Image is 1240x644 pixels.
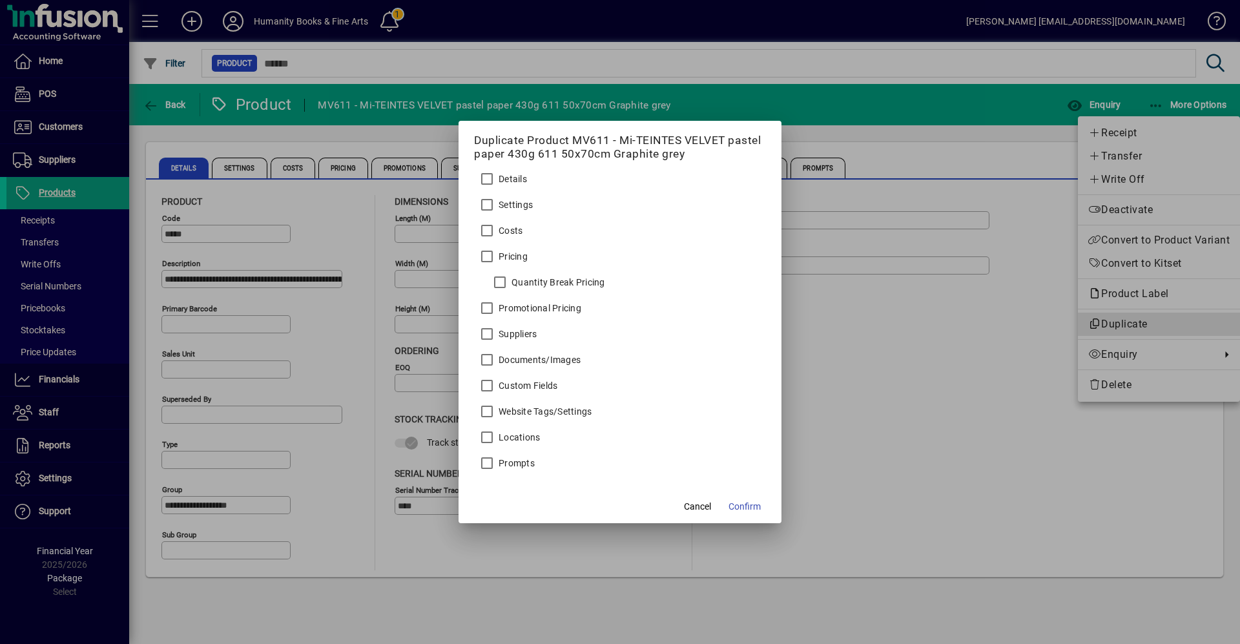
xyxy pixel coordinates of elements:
[496,302,581,315] label: Promotional Pricing
[684,500,711,514] span: Cancel
[496,250,528,263] label: Pricing
[496,405,592,418] label: Website Tags/Settings
[677,495,718,518] button: Cancel
[474,134,766,161] h5: Duplicate Product MV611 - Mi-TEINTES VELVET pastel paper 430g 611 50x70cm Graphite grey
[509,276,605,289] label: Quantity Break Pricing
[496,353,581,366] label: Documents/Images
[496,457,535,470] label: Prompts
[496,224,522,237] label: Costs
[496,198,533,211] label: Settings
[728,500,761,514] span: Confirm
[723,495,766,518] button: Confirm
[496,431,540,444] label: Locations
[496,379,557,392] label: Custom Fields
[496,172,527,185] label: Details
[496,327,537,340] label: Suppliers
